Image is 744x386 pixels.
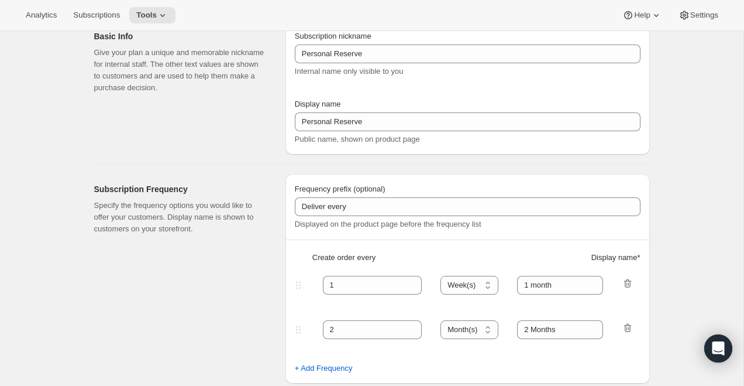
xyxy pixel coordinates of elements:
[295,135,420,144] span: Public name, shown on product page
[295,45,640,63] input: Subscribe & Save
[295,112,640,131] input: Subscribe & Save
[136,11,157,20] span: Tools
[26,11,57,20] span: Analytics
[517,276,603,295] input: 1 month
[312,252,376,264] span: Create order every
[295,197,640,216] input: Deliver every
[295,185,385,193] span: Frequency prefix (optional)
[671,7,725,23] button: Settings
[295,67,404,76] span: Internal name only visible to you
[295,220,481,228] span: Displayed on the product page before the frequency list
[73,11,120,20] span: Subscriptions
[288,359,360,378] button: + Add Frequency
[591,252,640,264] span: Display name *
[615,7,669,23] button: Help
[517,320,603,339] input: 1 month
[66,7,127,23] button: Subscriptions
[634,11,650,20] span: Help
[704,334,732,363] div: Open Intercom Messenger
[295,32,371,40] span: Subscription nickname
[129,7,175,23] button: Tools
[94,183,267,195] h2: Subscription Frequency
[295,100,341,108] span: Display name
[94,47,267,94] p: Give your plan a unique and memorable nickname for internal staff. The other text values are show...
[94,30,267,42] h2: Basic Info
[94,200,267,235] p: Specify the frequency options you would like to offer your customers. Display name is shown to cu...
[19,7,64,23] button: Analytics
[295,363,353,374] span: + Add Frequency
[690,11,718,20] span: Settings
